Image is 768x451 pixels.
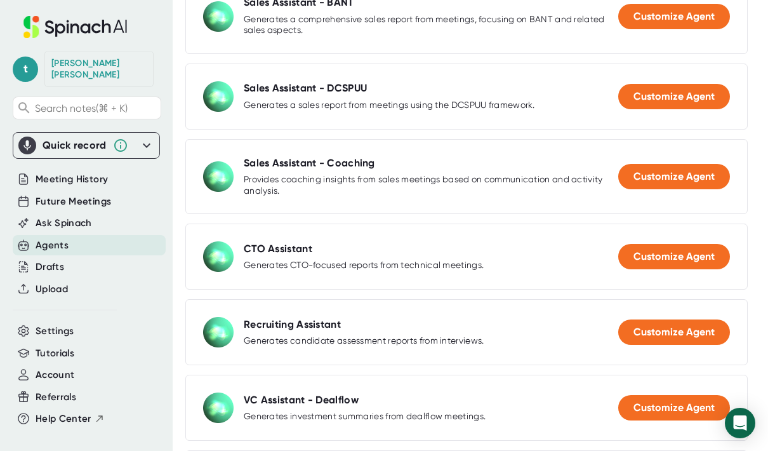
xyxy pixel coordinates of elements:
[244,174,618,196] div: Provides coaching insights from sales meetings based on communication and activity analysis.
[618,244,730,269] button: Customize Agent
[725,408,755,438] div: Open Intercom Messenger
[244,260,484,271] div: Generates CTO-focused reports from technical meetings.
[36,368,74,382] button: Account
[36,412,105,426] button: Help Center
[35,102,128,114] span: Search notes (⌘ + K)
[203,317,234,347] img: Recruiting Assistant
[633,250,715,262] span: Customize Agent
[36,216,92,231] button: Ask Spinach
[633,170,715,182] span: Customize Agent
[618,395,730,421] button: Customize Agent
[13,57,38,82] span: t
[633,90,715,102] span: Customize Agent
[618,84,730,109] button: Customize Agent
[36,238,69,253] button: Agents
[36,324,74,339] button: Settings
[244,318,341,331] div: Recruiting Assistant
[203,241,234,272] img: CTO Assistant
[244,82,367,95] div: Sales Assistant - DCSPUU
[51,58,147,80] div: Trevor Rubel
[244,335,484,347] div: Generates candidate assessment reports from interviews.
[633,10,715,22] span: Customize Agent
[36,260,64,274] button: Drafts
[36,346,74,361] button: Tutorials
[36,282,68,297] button: Upload
[633,401,715,414] span: Customize Agent
[618,164,730,189] button: Customize Agent
[244,14,618,36] div: Generates a comprehensive sales report from meetings, focusing on BANT and related sales aspects.
[244,157,375,170] div: Sales Assistant - Coaching
[36,194,111,209] button: Future Meetings
[633,326,715,338] span: Customize Agent
[43,139,107,152] div: Quick record
[244,394,359,407] div: VC Assistant - Dealflow
[244,243,312,255] div: CTO Assistant
[203,393,234,423] img: VC Assistant - Dealflow
[203,1,234,32] img: Sales Assistant - BANT
[36,412,91,426] span: Help Center
[203,81,234,112] img: Sales Assistant - DCSPUU
[244,100,535,111] div: Generates a sales report from meetings using the DCSPUU framework.
[618,320,730,345] button: Customize Agent
[618,4,730,29] button: Customize Agent
[18,133,154,158] div: Quick record
[203,161,234,192] img: Sales Assistant - Coaching
[36,172,108,187] button: Meeting History
[36,390,76,405] button: Referrals
[244,411,486,422] div: Generates investment summaries from dealflow meetings.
